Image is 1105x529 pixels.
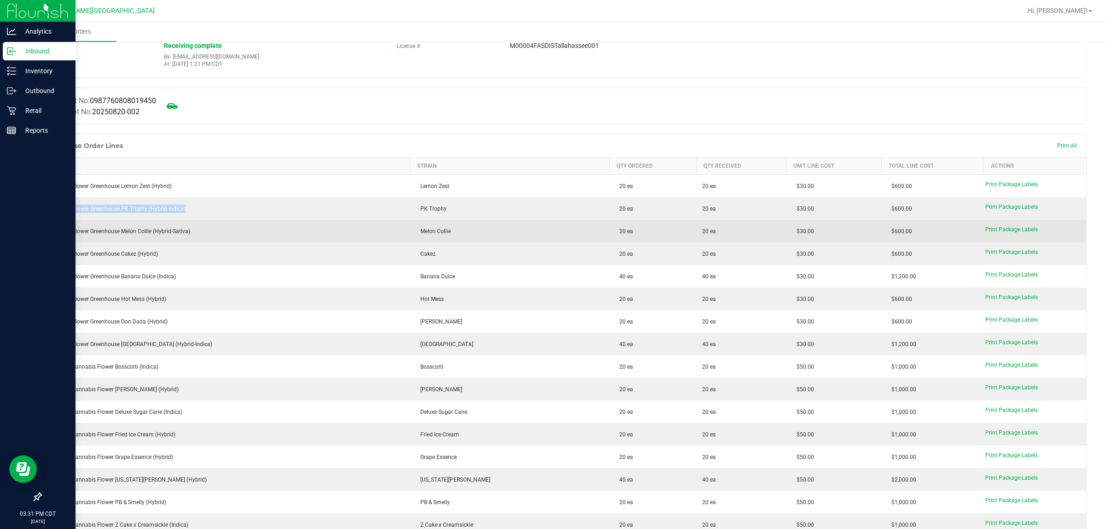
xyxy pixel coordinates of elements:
[4,518,71,525] p: [DATE]
[702,453,716,461] span: 20 ea
[985,339,1038,346] span: Print Package Labels
[697,158,786,175] th: Qty Received
[1057,142,1077,149] span: Print All
[416,364,443,370] span: Bosscotti
[615,251,633,257] span: 20 ea
[47,317,405,326] div: FD 3.5g Flower Greenhouse Don Dada (Hybrid)
[985,475,1038,481] span: Print Package Labels
[702,227,716,235] span: 20 ea
[792,364,814,370] span: $50.00
[887,273,916,280] span: $1,200.00
[985,520,1038,526] span: Print Package Labels
[702,430,716,439] span: 20 ea
[609,158,697,175] th: Qty Ordered
[615,228,633,235] span: 20 ea
[164,61,382,67] p: At: [DATE] 1:21 PM CDT
[47,363,405,371] div: FT 3.5g Cannabis Flower Bosscotti (Indica)
[792,273,814,280] span: $30.00
[887,183,912,189] span: $600.00
[786,158,882,175] th: Unit Line Cost
[615,476,633,483] span: 40 ea
[887,476,916,483] span: $2,000.00
[416,476,490,483] span: [US_STATE][PERSON_NAME]
[887,318,912,325] span: $600.00
[702,182,716,190] span: 20 ea
[887,341,916,347] span: $1,200.00
[410,158,610,175] th: Strain
[615,522,633,528] span: 20 ea
[416,296,444,302] span: Hot Mess
[702,250,716,258] span: 20 ea
[416,206,447,212] span: PK Trophy
[7,106,16,115] inline-svg: Retail
[47,408,405,416] div: FT 3.5g Cannabis Flower Deluxe Sugar Cane (Indica)
[416,228,451,235] span: Melon Collie
[615,386,633,393] span: 20 ea
[47,385,405,394] div: FT 3.5g Cannabis Flower [PERSON_NAME] (Hybrid)
[47,182,405,190] div: FD 3.5g Flower Greenhouse Lemon Zest (Hybrid)
[702,363,716,371] span: 20 ea
[792,499,814,505] span: $50.00
[985,271,1038,278] span: Print Package Labels
[416,273,455,280] span: Banana Dulce
[615,499,633,505] span: 20 ea
[47,227,405,235] div: FD 3.5g Flower Greenhouse Melon Collie (Hybrid-Sativa)
[48,106,140,118] label: Shipment No:
[702,340,716,348] span: 40 ea
[887,454,916,460] span: $1,000.00
[792,318,814,325] span: $30.00
[7,27,16,36] inline-svg: Analytics
[7,126,16,135] inline-svg: Reports
[702,476,716,484] span: 40 ea
[792,206,814,212] span: $30.00
[4,510,71,518] p: 03:31 PM CDT
[887,364,916,370] span: $1,000.00
[615,273,633,280] span: 40 ea
[416,409,467,415] span: Deluxe Sugar Cane
[47,453,405,461] div: FT 3.5g Cannabis Flower Grape Essence (Hybrid)
[702,521,716,529] span: 20 ea
[615,183,633,189] span: 20 ea
[416,499,450,505] span: PB & Smelly
[164,42,222,49] span: Receiving complete
[16,85,71,96] p: Outbound
[1028,7,1088,14] span: Hi, [PERSON_NAME]!
[47,340,405,348] div: FD 3.5g Flower Greenhouse [GEOGRAPHIC_DATA] (Hybrid-Indica)
[16,46,71,57] p: Inbound
[41,158,410,175] th: Item
[985,317,1038,323] span: Print Package Labels
[416,183,449,189] span: Lemon Zest
[16,105,71,116] p: Retail
[792,228,814,235] span: $30.00
[615,341,633,347] span: 40 ea
[47,250,405,258] div: FD 3.5g Flower Greenhouse Cakez (Hybrid)
[985,249,1038,255] span: Print Package Labels
[985,452,1038,458] span: Print Package Labels
[50,142,123,149] h1: Purchase Order Lines
[702,295,716,303] span: 20 ea
[702,385,716,394] span: 20 ea
[887,251,912,257] span: $600.00
[615,364,633,370] span: 20 ea
[984,158,1086,175] th: Actions
[792,251,814,257] span: $30.00
[985,429,1038,436] span: Print Package Labels
[985,181,1038,188] span: Print Package Labels
[985,294,1038,300] span: Print Package Labels
[792,476,814,483] span: $50.00
[985,204,1038,210] span: Print Package Labels
[792,296,814,302] span: $30.00
[92,107,140,116] span: 20250820-002
[792,454,814,460] span: $50.00
[397,39,420,53] label: License #
[702,317,716,326] span: 20 ea
[985,226,1038,233] span: Print Package Labels
[615,296,633,302] span: 20 ea
[792,522,814,528] span: $50.00
[615,454,633,460] span: 20 ea
[9,455,37,483] iframe: Resource center
[615,206,633,212] span: 20 ea
[164,53,382,60] p: By: [EMAIL_ADDRESS][DOMAIN_NAME]
[985,497,1038,504] span: Print Package Labels
[7,47,16,56] inline-svg: Inbound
